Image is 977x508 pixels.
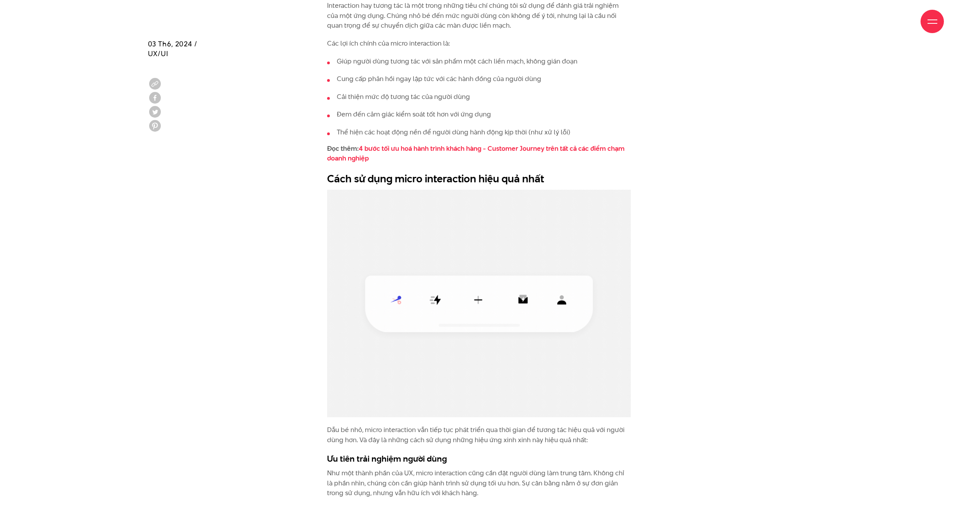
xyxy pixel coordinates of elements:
img: Cách sử dụng micro interaction hiệu quả nhất [327,190,631,417]
p: Như một thành phần của UX, micro interaction cũng cần đặt người dùng làm trung tâm. Không chỉ là ... [327,468,631,498]
li: Thể hiện các hoạt động nền để người dùng hành động kịp thời (như xử lý lỗi) [327,127,631,138]
a: 4 bước tối ưu hoá hành trình khách hàng - Customer Journey trên tất cả các điểm chạm doanh nghiệp [327,144,625,163]
span: 03 Th6, 2024 / UX/UI [148,39,197,58]
li: Cải thiện mức độ tương tác của người dùng [327,92,631,102]
strong: Đọc thêm: [327,144,625,163]
li: Đem đến cảm giác kiểm soát tốt hơn với ứng dụng [327,109,631,120]
p: Dẫu bé nhỏ, micro interaction vẫn tiếp tục phát triển qua thời gian để tương tác hiệu quả với ngư... [327,425,631,445]
h2: Cách sử dụng micro interaction hiệu quả nhất [327,171,631,186]
p: Các lợi ích chính của micro interaction là: [327,39,631,49]
li: Giúp người dùng tương tác với sản phẩm một cách liền mạch, không gián đoạn [327,56,631,67]
h3: Ưu tiên trải nghiệm người dùng [327,453,631,464]
li: Cung cấp phản hồi ngay lập tức với các hành đồng của người dùng [327,74,631,84]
